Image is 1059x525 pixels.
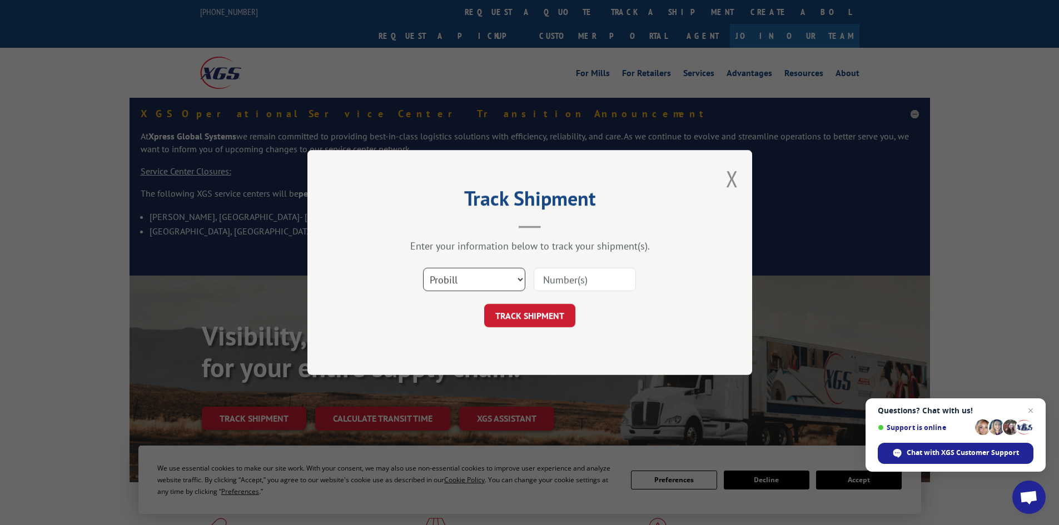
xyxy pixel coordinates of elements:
[363,239,697,252] div: Enter your information below to track your shipment(s).
[1012,481,1046,514] a: Open chat
[907,448,1019,458] span: Chat with XGS Customer Support
[363,191,697,212] h2: Track Shipment
[726,164,738,193] button: Close modal
[534,268,636,291] input: Number(s)
[878,423,971,432] span: Support is online
[878,443,1033,464] span: Chat with XGS Customer Support
[484,304,575,327] button: TRACK SHIPMENT
[878,406,1033,415] span: Questions? Chat with us!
